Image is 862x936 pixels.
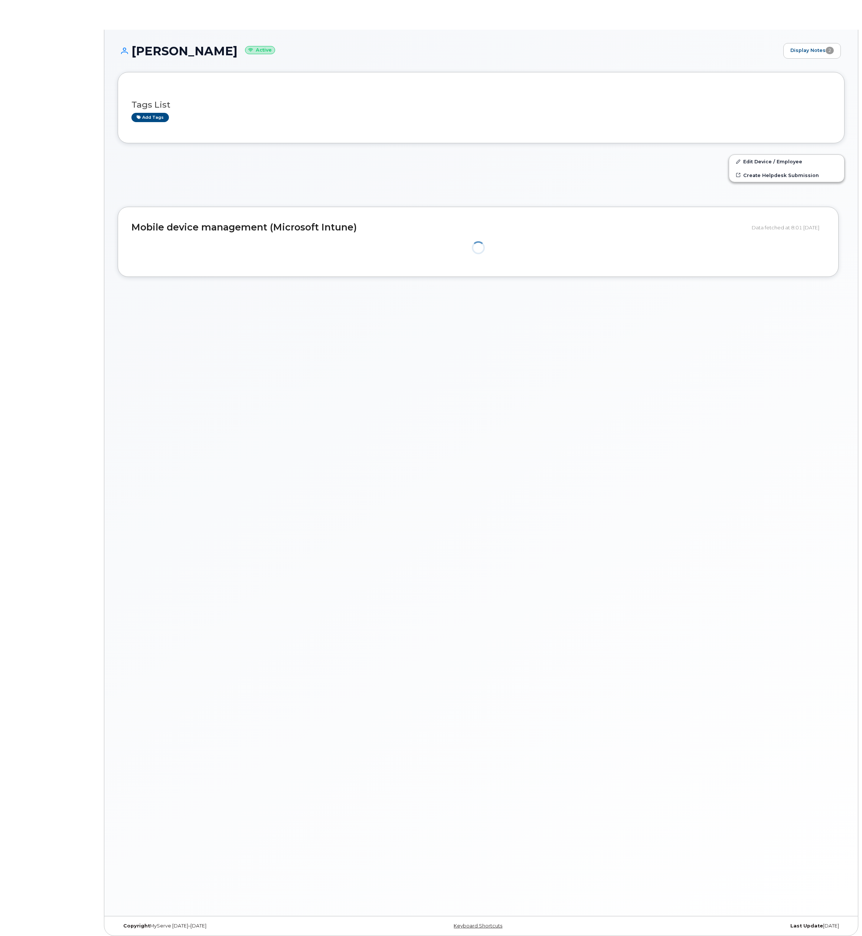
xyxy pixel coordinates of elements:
[729,155,844,168] a: Edit Device / Employee
[245,46,275,55] small: Active
[752,220,825,235] div: Data fetched at 8:01 [DATE]
[729,168,844,182] a: Create Helpdesk Submission
[454,923,502,929] a: Keyboard Shortcuts
[131,222,746,233] h2: Mobile device management (Microsoft Intune)
[118,45,780,58] h1: [PERSON_NAME]
[783,43,841,59] a: Display Notes2
[123,923,150,929] strong: Copyright
[131,100,831,109] h3: Tags List
[826,47,834,54] span: 2
[131,113,169,122] a: Add tags
[602,923,845,929] div: [DATE]
[118,923,360,929] div: MyServe [DATE]–[DATE]
[790,923,823,929] strong: Last Update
